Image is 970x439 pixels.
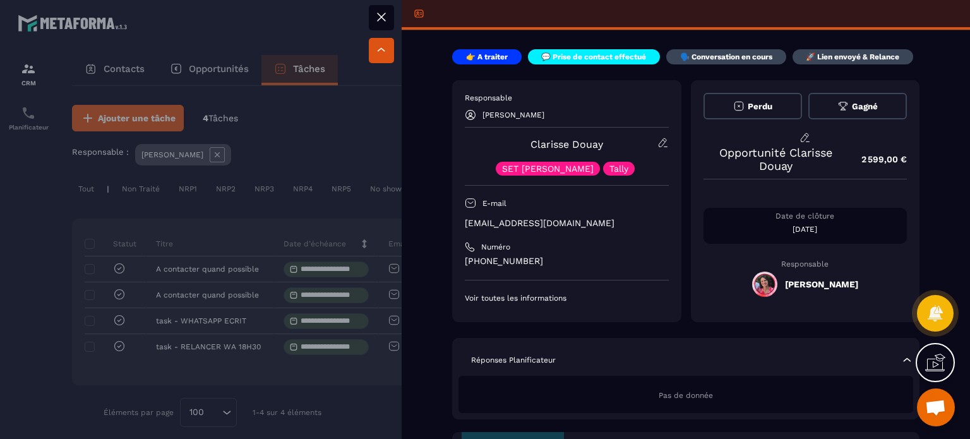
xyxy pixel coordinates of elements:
div: Ouvrir le chat [917,388,955,426]
p: Date de clôture [704,211,907,221]
p: [PHONE_NUMBER] [465,255,669,267]
p: [EMAIL_ADDRESS][DOMAIN_NAME] [465,217,669,229]
span: Gagné [852,102,878,111]
button: Gagné [808,93,907,119]
h5: [PERSON_NAME] [785,279,858,289]
p: Tally [609,164,628,173]
p: [PERSON_NAME] [482,111,544,119]
p: Voir toutes les informations [465,293,669,303]
p: 👉 A traiter [466,52,508,62]
p: Responsable [704,260,907,268]
p: Opportunité Clarisse Douay [704,146,849,172]
p: 💬 Prise de contact effectué [541,52,646,62]
p: E-mail [482,198,506,208]
p: 2 599,00 € [849,147,907,172]
span: Pas de donnée [659,391,713,400]
p: Numéro [481,242,510,252]
p: [DATE] [704,224,907,234]
a: Clarisse Douay [530,138,603,150]
p: SET [PERSON_NAME] [502,164,594,173]
p: Réponses Planificateur [471,355,556,365]
span: Perdu [748,102,772,111]
p: 🗣️ Conversation en cours [680,52,772,62]
button: Perdu [704,93,802,119]
p: 🚀 Lien envoyé & Relance [806,52,899,62]
p: Responsable [465,93,669,103]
